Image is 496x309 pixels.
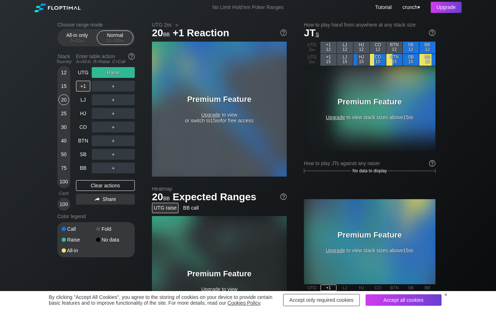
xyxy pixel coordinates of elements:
[57,211,135,222] div: Color legend
[370,42,386,53] div: CO 12
[409,248,413,253] span: bb
[352,168,387,173] span: No data to display
[62,248,96,253] div: All-in
[280,29,287,37] img: help.32db89a4.svg
[326,248,345,253] span: Upgrade
[80,38,84,43] span: bb
[58,149,69,160] div: 50
[201,286,220,292] span: Upgrade
[228,300,260,306] a: Cookies Policy
[58,108,69,119] div: 25
[325,230,415,240] h3: Premium Feature
[58,135,69,146] div: 40
[96,237,130,242] div: No data
[49,294,277,306] div: By clicking "Accept All Cookies", you agree to the storing of cookies on your device to provide c...
[304,27,319,38] span: JT
[99,31,132,45] div: Normal
[311,47,315,52] span: bb
[76,194,135,205] div: Share
[92,67,135,78] div: Raise
[163,194,170,202] span: bb
[58,122,69,132] div: 30
[403,285,419,291] div: SB
[311,59,315,64] span: bb
[76,81,90,92] div: +1
[320,54,337,66] div: +1 15
[175,269,264,298] div: to view or switch to 15 for free access
[128,52,135,60] img: help.32db89a4.svg
[152,186,287,192] h2: Heatmap
[92,94,135,105] div: ＋
[100,38,130,43] div: 12 – 100
[320,42,337,53] div: +1 12
[325,230,415,253] div: to view stack sizes above 15
[325,97,415,120] div: to view stack sizes above 15
[76,59,135,64] div: A=All-in R=Raise C=Call
[58,94,69,105] div: 20
[92,149,135,160] div: ＋
[76,51,135,67] div: Enter table action
[181,203,201,213] div: BB call
[304,285,320,291] div: UTG
[419,54,435,66] div: BB 15
[175,269,264,278] h3: Premium Feature
[337,42,353,53] div: LJ 12
[386,54,402,66] div: BTN 15
[76,135,90,146] div: BTN
[120,38,124,43] span: bb
[375,4,392,10] a: Tutorial
[92,163,135,173] div: ＋
[151,22,173,28] span: UTG 2
[337,54,353,66] div: LJ 15
[54,191,73,196] div: Cash
[337,285,353,291] div: LJ
[167,22,171,28] span: bb
[386,285,402,291] div: BTN
[419,285,435,291] div: BB
[57,22,135,28] h2: Choose range mode
[216,118,221,123] span: bb
[402,4,418,10] span: crunch
[62,237,96,242] div: Raise
[325,97,415,107] h3: Premium Feature
[326,114,345,120] span: Upgrade
[76,180,135,191] div: Clear actions
[92,135,135,146] div: ＋
[320,285,337,291] div: +1
[444,292,447,298] div: ×
[353,54,369,66] div: HJ 15
[76,122,90,132] div: CO
[304,54,320,66] div: UTG 2
[58,163,69,173] div: 75
[92,108,135,119] div: ＋
[54,59,73,64] div: Tourney
[366,294,442,306] div: Accept all cookies
[152,203,178,213] div: UTG raise
[280,193,287,201] img: help.32db89a4.svg
[370,54,386,66] div: CO 15
[172,22,182,28] span: »
[386,42,402,53] div: BTN 12
[163,30,170,38] span: bb
[76,108,90,119] div: HJ
[419,42,435,53] div: BB 12
[76,149,90,160] div: SB
[201,112,220,118] span: Upgrade
[353,42,369,53] div: HJ 12
[58,81,69,92] div: 15
[428,29,436,37] img: help.32db89a4.svg
[283,294,360,306] div: Accept only required cookies
[370,285,386,291] div: CO
[58,199,69,210] div: 100
[353,285,369,291] div: HJ
[304,42,320,53] div: UTG 2
[151,192,171,203] span: 20
[95,197,100,201] img: share.864f2f62.svg
[58,67,69,78] div: 12
[304,160,435,166] div: How to play JTs against any raiser
[92,122,135,132] div: ＋
[172,28,230,39] span: +1 Reaction
[152,191,287,203] h1: Expected Ranges
[403,54,419,66] div: SB 15
[34,4,80,12] img: Floptimal logo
